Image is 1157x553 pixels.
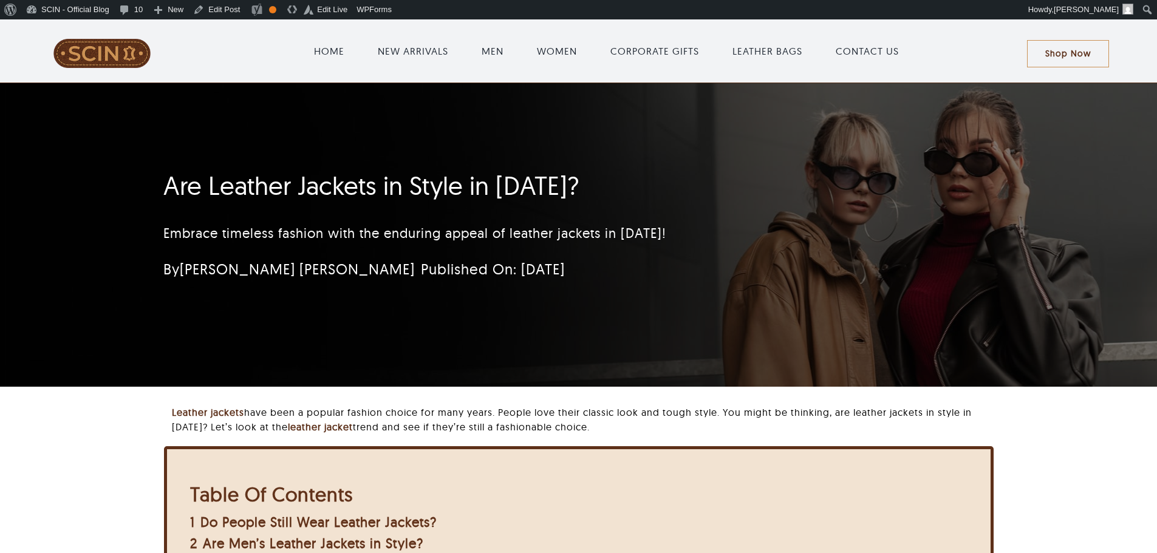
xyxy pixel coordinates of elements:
a: CONTACT US [836,44,899,58]
a: CORPORATE GIFTS [610,44,699,58]
span: Are Men’s Leather Jackets in Style? [203,535,423,552]
span: 2 [190,535,197,552]
span: [PERSON_NAME] [1054,5,1119,14]
span: Published On: [DATE] [421,260,565,278]
a: NEW ARRIVALS [378,44,448,58]
span: By [163,260,415,278]
a: WOMEN [537,44,577,58]
nav: Main Menu [186,32,1027,70]
p: have been a popular fashion choice for many years. People love their classic look and tough style... [172,405,993,434]
a: LEATHER BAGS [732,44,802,58]
a: MEN [482,44,503,58]
a: HOME [314,44,344,58]
a: leather jacket [288,421,353,433]
a: Leather jackets [172,406,244,418]
a: 1 Do People Still Wear Leather Jackets? [190,514,437,531]
h1: Are Leather Jackets in Style in [DATE]? [163,171,849,201]
a: [PERSON_NAME] [PERSON_NAME] [180,260,415,278]
span: Do People Still Wear Leather Jackets? [200,514,437,531]
span: Shop Now [1045,49,1091,59]
p: Embrace timeless fashion with the enduring appeal of leather jackets in [DATE]! [163,223,849,243]
span: 1 [190,514,195,531]
a: Shop Now [1027,40,1109,67]
div: OK [269,6,276,13]
a: 2 Are Men’s Leather Jackets in Style? [190,535,423,552]
b: Table Of Contents [190,482,353,506]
